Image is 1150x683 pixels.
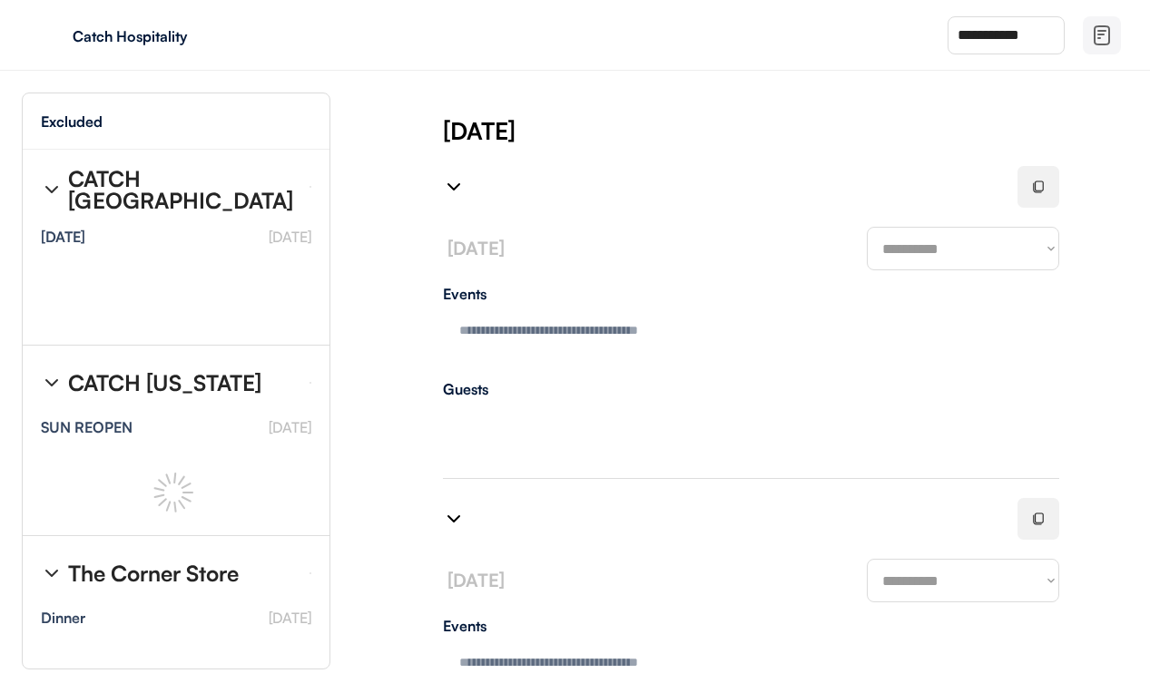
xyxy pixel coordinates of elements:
[443,382,1059,396] div: Guests
[41,114,103,129] div: Excluded
[41,420,133,434] div: SUN REOPEN
[443,508,465,530] img: chevron-right%20%281%29.svg
[41,372,63,394] img: chevron-right%20%281%29.svg
[443,619,1059,633] div: Events
[443,287,1059,301] div: Events
[73,29,301,44] div: Catch Hospitality
[41,562,63,584] img: chevron-right%20%281%29.svg
[269,228,311,246] font: [DATE]
[443,114,1150,147] div: [DATE]
[41,610,85,625] div: Dinner
[36,21,65,50] img: yH5BAEAAAAALAAAAAABAAEAAAIBRAA7
[68,562,239,584] div: The Corner Store
[41,229,85,244] div: [DATE]
[269,609,311,627] font: [DATE]
[447,237,505,259] font: [DATE]
[447,569,505,591] font: [DATE]
[1091,24,1113,46] img: file-02.svg
[41,179,63,200] img: chevron-right%20%281%29.svg
[443,176,465,198] img: chevron-right%20%281%29.svg
[68,372,261,394] div: CATCH [US_STATE]
[68,168,295,211] div: CATCH [GEOGRAPHIC_DATA]
[269,418,311,436] font: [DATE]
